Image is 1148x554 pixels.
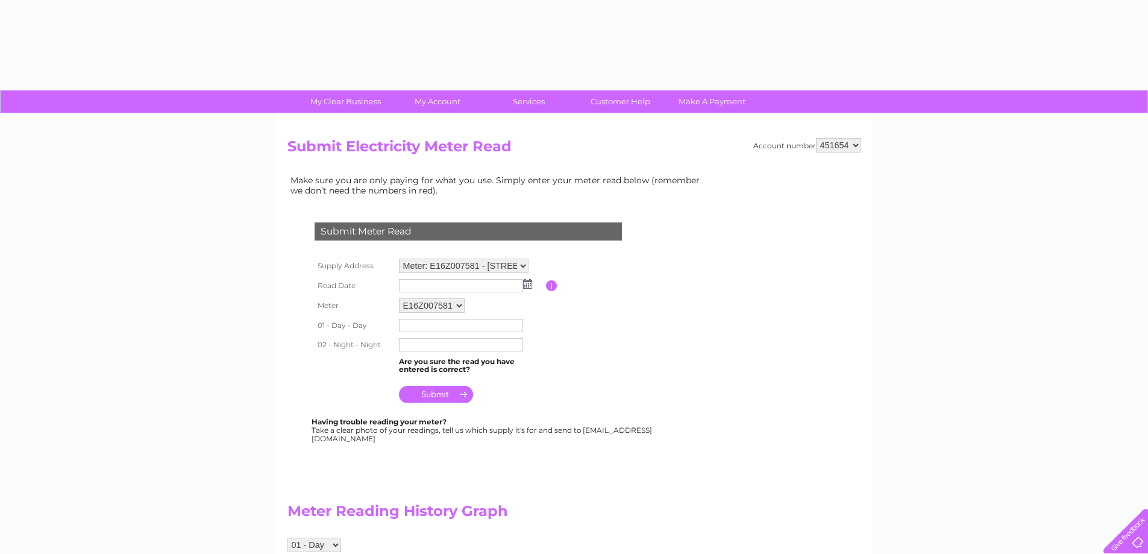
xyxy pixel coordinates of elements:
[387,90,487,113] a: My Account
[287,172,709,198] td: Make sure you are only paying for what you use. Simply enter your meter read below (remember we d...
[753,138,861,153] div: Account number
[312,295,396,316] th: Meter
[315,222,622,241] div: Submit Meter Read
[571,90,670,113] a: Customer Help
[396,354,546,377] td: Are you sure the read you have entered is correct?
[312,417,447,426] b: Having trouble reading your meter?
[287,503,709,526] h2: Meter Reading History Graph
[662,90,762,113] a: Make A Payment
[296,90,395,113] a: My Clear Business
[312,316,396,335] th: 01 - Day - Day
[523,279,532,289] img: ...
[479,90,579,113] a: Services
[312,256,396,276] th: Supply Address
[312,276,396,295] th: Read Date
[546,280,557,291] input: Information
[312,335,396,354] th: 02 - Night - Night
[399,386,473,403] input: Submit
[312,418,654,442] div: Take a clear photo of your readings, tell us which supply it's for and send to [EMAIL_ADDRESS][DO...
[287,138,861,161] h2: Submit Electricity Meter Read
